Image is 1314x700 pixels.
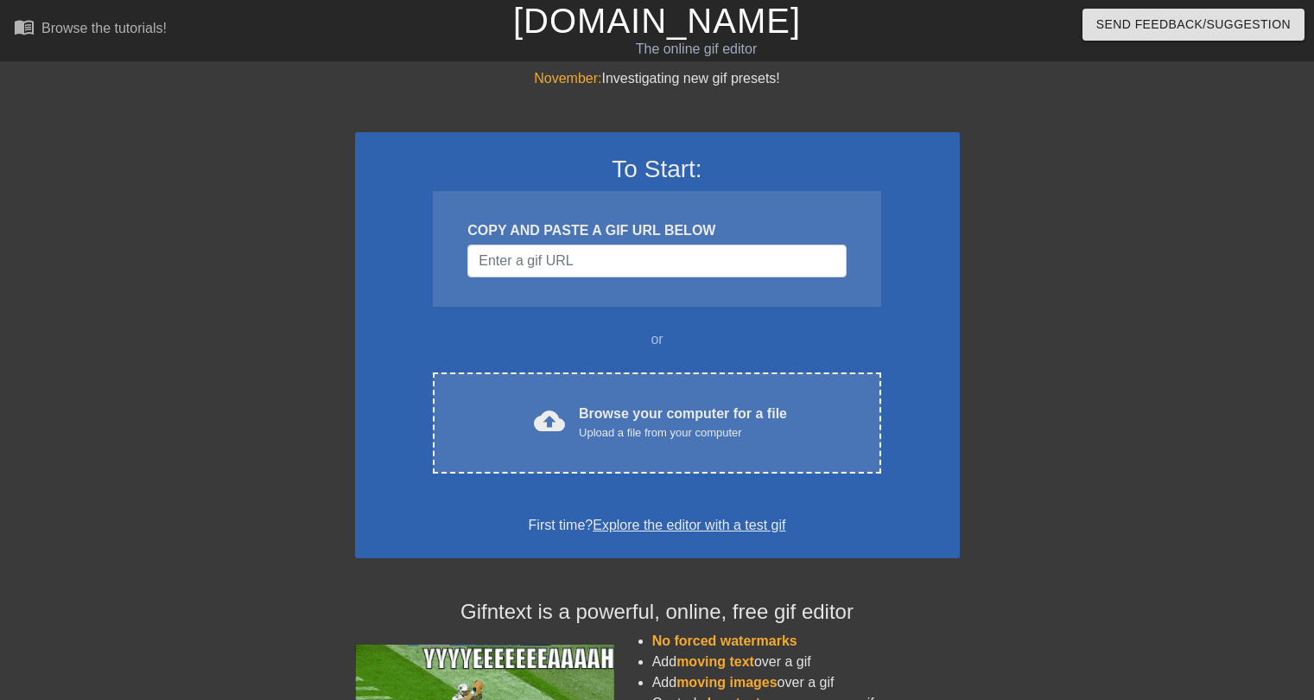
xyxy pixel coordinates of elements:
div: Upload a file from your computer [579,424,787,442]
span: moving images [676,675,777,690]
span: November: [534,71,601,86]
div: Browse your computer for a file [579,404,787,442]
span: No forced watermarks [652,633,797,648]
div: COPY AND PASTE A GIF URL BELOW [467,220,846,241]
span: Send Feedback/Suggestion [1096,14,1291,35]
h3: To Start: [378,155,937,184]
span: menu_book [14,16,35,37]
div: or [400,329,915,350]
li: Add over a gif [652,672,960,693]
div: Browse the tutorials! [41,21,167,35]
button: Send Feedback/Suggestion [1082,9,1304,41]
a: [DOMAIN_NAME] [513,2,801,40]
a: Browse the tutorials! [14,16,167,43]
a: Explore the editor with a test gif [593,518,785,532]
h4: Gifntext is a powerful, online, free gif editor [355,600,960,625]
li: Add over a gif [652,652,960,672]
div: The online gif editor [447,39,946,60]
div: First time? [378,515,937,536]
input: Username [467,245,846,277]
span: cloud_upload [534,405,565,436]
div: Investigating new gif presets! [355,68,960,89]
span: moving text [676,654,754,669]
